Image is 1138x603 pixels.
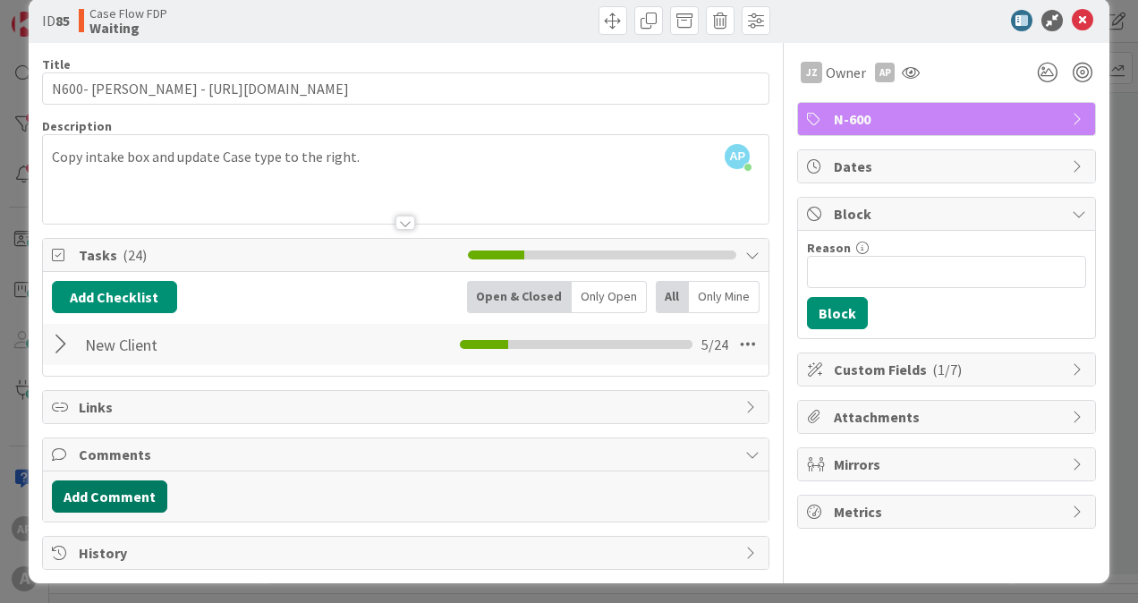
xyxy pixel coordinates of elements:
[701,334,728,355] span: 5 / 24
[572,281,647,313] div: Only Open
[834,156,1063,177] span: Dates
[42,72,769,105] input: type card name here...
[801,62,822,83] div: JZ
[834,501,1063,522] span: Metrics
[79,542,736,564] span: History
[826,62,866,83] span: Owner
[834,203,1063,225] span: Block
[875,63,895,82] div: AP
[52,147,760,167] p: Copy intake box and update Case type to the right.
[89,21,167,35] b: Waiting
[932,361,962,378] span: ( 1/7 )
[834,359,1063,380] span: Custom Fields
[52,281,177,313] button: Add Checklist
[42,118,112,134] span: Description
[725,144,750,169] span: AP
[79,444,736,465] span: Comments
[834,108,1063,130] span: N-600
[42,56,71,72] label: Title
[42,10,70,31] span: ID
[79,244,459,266] span: Tasks
[79,396,736,418] span: Links
[467,281,572,313] div: Open & Closed
[834,454,1063,475] span: Mirrors
[123,246,147,264] span: ( 24 )
[807,297,868,329] button: Block
[656,281,689,313] div: All
[89,6,167,21] span: Case Flow FDP
[52,480,167,513] button: Add Comment
[79,328,373,361] input: Add Checklist...
[689,281,760,313] div: Only Mine
[834,406,1063,428] span: Attachments
[55,12,70,30] b: 85
[807,240,851,256] label: Reason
